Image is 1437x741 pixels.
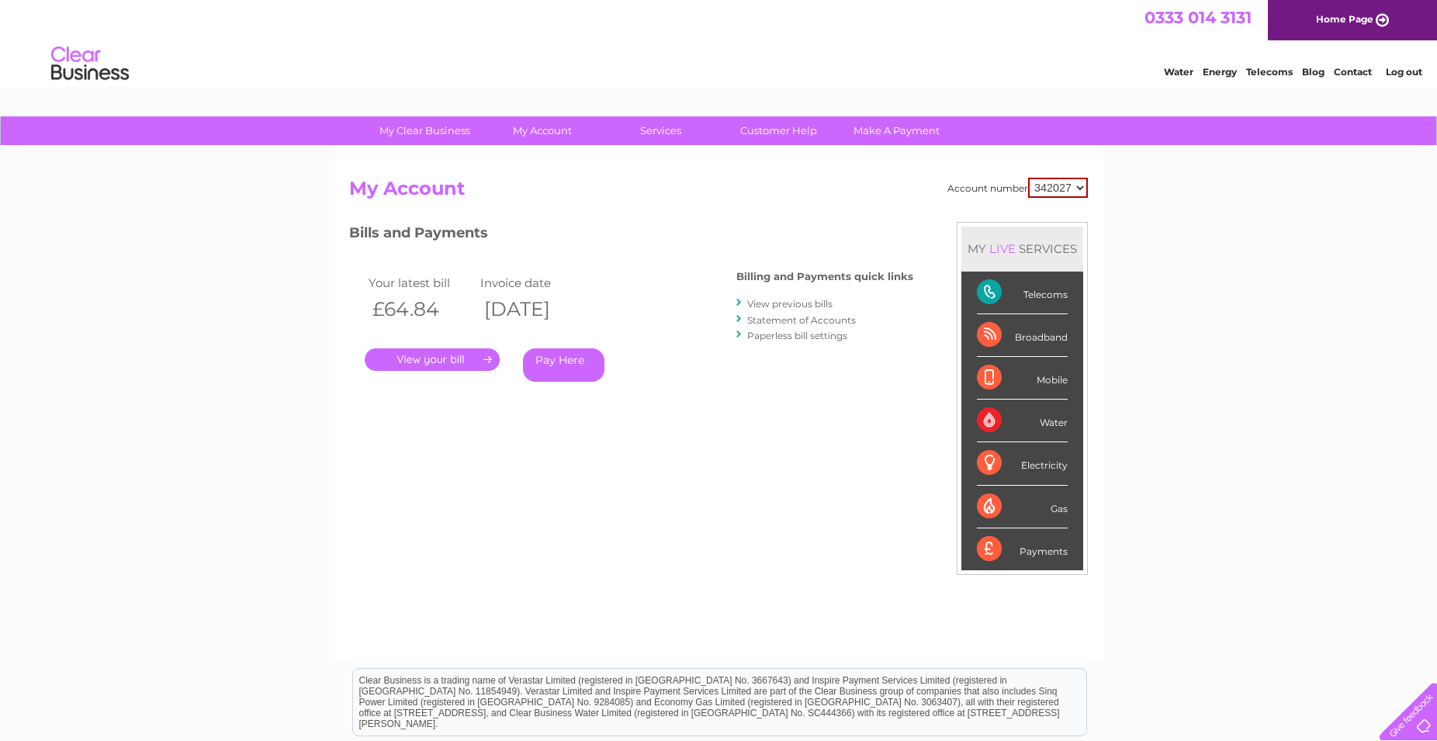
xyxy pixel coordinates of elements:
[977,486,1068,528] div: Gas
[1203,66,1237,78] a: Energy
[977,357,1068,400] div: Mobile
[353,9,1086,75] div: Clear Business is a trading name of Verastar Limited (registered in [GEOGRAPHIC_DATA] No. 3667643...
[479,116,607,145] a: My Account
[1334,66,1372,78] a: Contact
[365,293,476,325] th: £64.84
[747,330,847,341] a: Paperless bill settings
[349,222,913,249] h3: Bills and Payments
[977,400,1068,442] div: Water
[597,116,725,145] a: Services
[986,241,1019,256] div: LIVE
[961,227,1083,271] div: MY SERVICES
[977,528,1068,570] div: Payments
[977,442,1068,485] div: Electricity
[1386,66,1422,78] a: Log out
[977,314,1068,357] div: Broadband
[361,116,489,145] a: My Clear Business
[715,116,843,145] a: Customer Help
[977,272,1068,314] div: Telecoms
[947,178,1088,198] div: Account number
[349,178,1088,207] h2: My Account
[1144,8,1252,27] a: 0333 014 3131
[747,298,833,310] a: View previous bills
[736,271,913,282] h4: Billing and Payments quick links
[747,314,856,326] a: Statement of Accounts
[365,272,476,293] td: Your latest bill
[476,272,588,293] td: Invoice date
[1164,66,1193,78] a: Water
[1246,66,1293,78] a: Telecoms
[476,293,588,325] th: [DATE]
[523,348,604,382] a: Pay Here
[365,348,500,371] a: .
[50,40,130,88] img: logo.png
[833,116,961,145] a: Make A Payment
[1302,66,1324,78] a: Blog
